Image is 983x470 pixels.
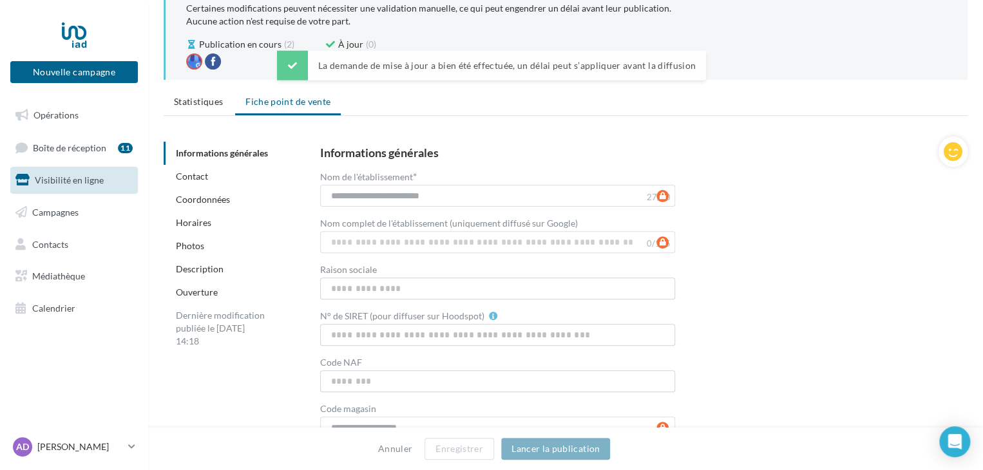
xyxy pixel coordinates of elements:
div: La demande de mise à jour a bien été effectuée, un délai peut s’appliquer avant la diffusion [277,51,706,80]
a: Opérations [8,102,140,129]
label: Raison sociale [320,265,377,274]
a: Médiathèque [8,263,140,290]
div: Dernière modification publiée le [DATE] 14:18 [164,304,280,353]
span: (2) [284,38,294,51]
div: Open Intercom Messenger [939,426,970,457]
a: Contacts [8,231,140,258]
span: Calendrier [32,303,75,314]
span: Médiathèque [32,270,85,281]
a: Calendrier [8,295,140,322]
a: Description [176,263,224,274]
label: Nom de l'établissement [320,171,417,182]
button: Nouvelle campagne [10,61,138,83]
span: Statistiques [174,96,223,107]
a: Campagnes [8,199,140,226]
p: [PERSON_NAME] [37,440,123,453]
label: Code magasin [320,404,376,413]
a: Coordonnées [176,194,230,205]
a: Photos [176,240,204,251]
div: 11 [118,143,133,153]
label: 0/125 [646,240,670,248]
span: Opérations [33,109,79,120]
a: Informations générales [176,147,268,158]
span: Campagnes [32,207,79,218]
a: Boîte de réception11 [8,134,140,162]
span: Publication en cours [199,38,282,51]
a: AD [PERSON_NAME] [10,435,138,459]
span: AD [16,440,29,453]
button: Lancer la publication [501,438,610,460]
span: (0) [366,38,376,51]
a: Contact [176,171,208,182]
span: Contacts [32,238,68,249]
a: Ouverture [176,287,218,297]
button: Enregistrer [425,438,494,460]
a: Horaires [176,217,211,228]
label: Nom complet de l'établissement (uniquement diffusé sur Google) [320,219,578,228]
label: Code NAF [320,358,362,367]
div: Informations générales [320,147,439,158]
span: Boîte de réception [33,142,106,153]
span: Visibilité en ligne [35,174,104,185]
a: Visibilité en ligne [8,167,140,194]
label: N° de SIRET (pour diffuser sur Hoodspot) [320,312,484,321]
button: Annuler [373,441,417,456]
span: À jour [338,38,363,51]
label: 27/50 [646,193,670,202]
